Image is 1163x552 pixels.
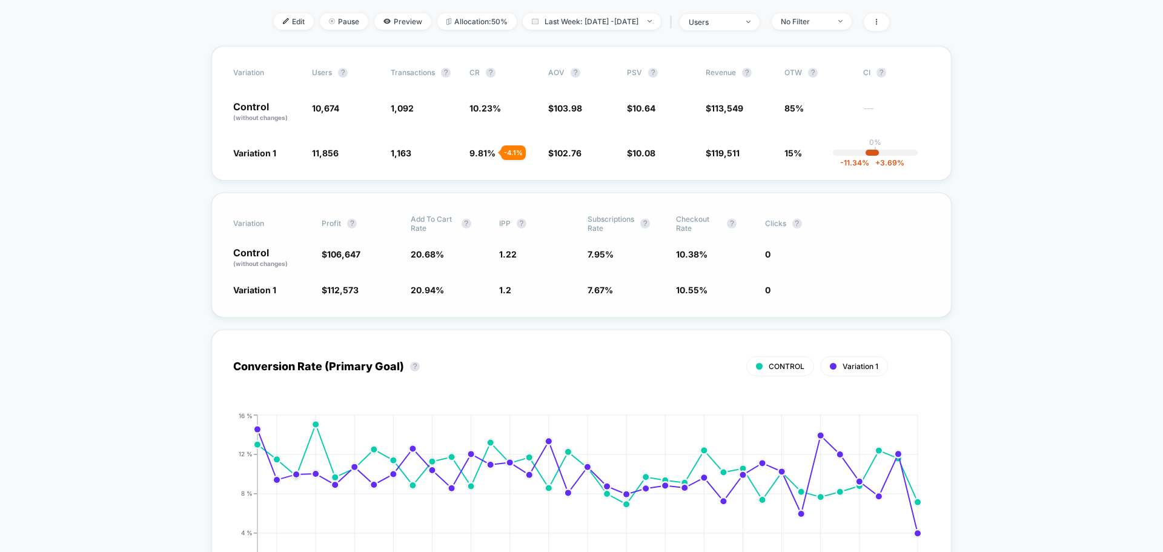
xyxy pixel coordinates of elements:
span: 0 [765,285,770,295]
span: $ [706,148,740,158]
button: ? [727,219,737,228]
span: $ [548,103,582,113]
span: Last Week: [DATE] - [DATE] [523,13,661,30]
span: 20.94 % [411,285,444,295]
button: ? [338,68,348,78]
span: 7.95 % [588,249,614,259]
span: Variation 1 [233,148,276,158]
span: Pause [320,13,368,30]
span: 10.08 [632,148,655,158]
p: | [874,147,876,156]
button: ? [347,219,357,228]
button: ? [640,219,650,228]
span: 119,511 [711,148,740,158]
span: 102.76 [554,148,581,158]
button: ? [462,219,471,228]
span: $ [627,103,655,113]
span: CI [863,68,930,78]
span: 10.55 % [676,285,707,295]
span: $ [322,249,360,259]
span: Variation 1 [233,285,276,295]
span: 112,573 [327,285,359,295]
button: ? [648,68,658,78]
p: 0% [869,138,881,147]
tspan: 4 % [241,529,253,536]
span: 10.23 % [469,103,501,113]
button: ? [517,219,526,228]
span: 0 [765,249,770,259]
span: Checkout Rate [676,214,721,233]
button: ? [876,68,886,78]
button: ? [441,68,451,78]
p: Control [233,102,300,122]
span: | [667,13,680,31]
span: AOV [548,68,565,77]
span: 1.2 [499,285,511,295]
span: Subscriptions Rate [588,214,634,233]
span: 20.68 % [411,249,444,259]
span: 7.67 % [588,285,613,295]
img: rebalance [446,18,451,25]
tspan: 16 % [239,411,253,419]
span: CONTROL [769,362,804,371]
img: end [746,21,750,23]
span: $ [548,148,581,158]
span: -11.34 % [840,158,869,167]
tspan: 8 % [241,490,253,497]
span: Variation [233,214,300,233]
p: Control [233,248,310,268]
span: Clicks [765,219,786,228]
span: 106,647 [327,249,360,259]
img: calendar [532,18,538,24]
span: 3.69 % [869,158,904,167]
span: --- [863,105,930,122]
span: 1,163 [391,148,411,158]
button: ? [742,68,752,78]
img: end [648,20,652,22]
button: ? [792,219,802,228]
div: users [689,18,737,27]
span: users [312,68,332,77]
span: Revenue [706,68,736,77]
span: Variation [233,68,300,78]
span: 10.64 [632,103,655,113]
button: ? [808,68,818,78]
span: (without changes) [233,114,288,121]
button: ? [571,68,580,78]
span: PSV [627,68,642,77]
span: (without changes) [233,260,288,267]
span: $ [706,103,743,113]
tspan: 12 % [239,450,253,457]
img: end [329,18,335,24]
span: IPP [499,219,511,228]
span: 1.22 [499,249,517,259]
span: + [875,158,880,167]
span: Variation 1 [843,362,878,371]
span: 15% [784,148,802,158]
span: 103.98 [554,103,582,113]
span: Preview [374,13,431,30]
span: 113,549 [711,103,743,113]
span: OTW [784,68,851,78]
span: $ [322,285,359,295]
img: end [838,20,843,22]
span: $ [627,148,655,158]
button: ? [410,362,420,371]
div: - 4.1 % [501,145,526,160]
span: 10,674 [312,103,339,113]
span: 10.38 % [676,249,707,259]
span: 85% [784,103,804,113]
span: 1,092 [391,103,414,113]
span: Profit [322,219,341,228]
span: Add To Cart Rate [411,214,456,233]
button: ? [486,68,495,78]
span: Transactions [391,68,435,77]
img: edit [283,18,289,24]
span: 11,856 [312,148,339,158]
span: 9.81 % [469,148,495,158]
span: CR [469,68,480,77]
span: Allocation: 50% [437,13,517,30]
span: Edit [274,13,314,30]
div: No Filter [781,17,829,26]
